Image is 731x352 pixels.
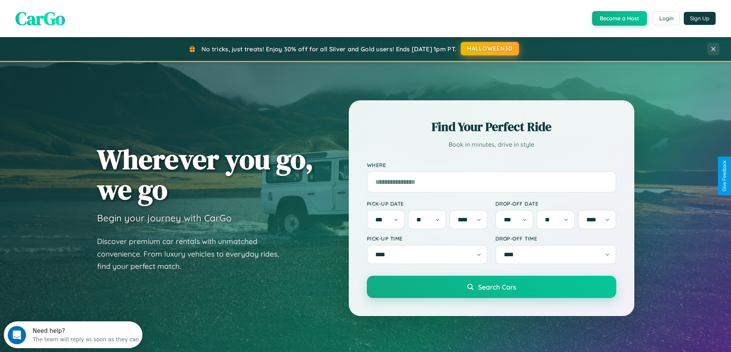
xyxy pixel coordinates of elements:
[653,11,680,25] button: Login
[15,6,65,31] span: CarGo
[4,321,142,348] iframe: Intercom live chat discovery launcher
[367,235,488,242] label: Pick-up Time
[367,162,616,168] label: Where
[367,200,488,207] label: Pick-up Date
[722,160,727,192] div: Give Feedback
[29,7,135,13] div: Need help?
[367,118,616,135] h2: Find Your Perfect Ride
[495,235,616,242] label: Drop-off Time
[201,45,456,53] span: No tricks, just treats! Enjoy 30% off for all Silver and Gold users! Ends [DATE] 1pm PT.
[684,12,716,25] button: Sign Up
[367,139,616,150] p: Book in minutes, drive in style
[8,326,26,344] iframe: Intercom live chat
[478,283,516,291] span: Search Cars
[3,3,143,24] div: Open Intercom Messenger
[97,212,232,224] h3: Begin your journey with CarGo
[367,276,616,298] button: Search Cars
[495,200,616,207] label: Drop-off Date
[97,235,289,273] p: Discover premium car rentals with unmatched convenience. From luxury vehicles to everyday rides, ...
[461,42,519,56] button: HALLOWEEN30
[29,13,135,21] div: The team will reply as soon as they can
[592,11,647,26] button: Become a Host
[97,144,314,205] h1: Wherever you go, we go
